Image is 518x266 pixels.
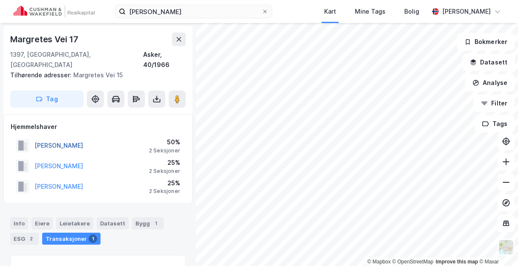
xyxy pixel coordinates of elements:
[126,5,262,18] input: Søk på adresse, matrikkel, gårdeiere, leietakere eller personer
[392,259,434,265] a: OpenStreetMap
[149,158,180,168] div: 25%
[97,217,129,229] div: Datasett
[10,233,39,245] div: ESG
[56,217,93,229] div: Leietakere
[355,6,386,17] div: Mine Tags
[132,217,164,229] div: Bygg
[436,259,478,265] a: Improve this map
[32,217,53,229] div: Eiere
[10,32,80,46] div: Margretes Vei 17
[10,50,143,70] div: 1397, [GEOGRAPHIC_DATA], [GEOGRAPHIC_DATA]
[10,71,73,79] span: Tilhørende adresser:
[10,217,28,229] div: Info
[10,91,83,108] button: Tag
[42,233,101,245] div: Transaksjoner
[475,115,515,132] button: Tags
[149,188,180,195] div: 2 Seksjoner
[324,6,336,17] div: Kart
[143,50,186,70] div: Asker, 40/1966
[149,168,180,175] div: 2 Seksjoner
[89,234,97,243] div: 1
[27,234,35,243] div: 2
[367,259,391,265] a: Mapbox
[457,33,515,50] button: Bokmerker
[149,147,180,154] div: 2 Seksjoner
[149,137,180,147] div: 50%
[474,95,515,112] button: Filter
[10,70,179,80] div: Margretes Vei 15
[475,225,518,266] iframe: Chat Widget
[11,122,185,132] div: Hjemmelshaver
[463,54,515,71] button: Datasett
[149,178,180,188] div: 25%
[465,74,515,91] button: Analyse
[152,219,160,228] div: 1
[404,6,419,17] div: Bolig
[442,6,491,17] div: [PERSON_NAME]
[14,6,95,18] img: cushman-wakefield-realkapital-logo.202ea83816669bd177139c58696a8fa1.svg
[475,225,518,266] div: Kontrollprogram for chat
